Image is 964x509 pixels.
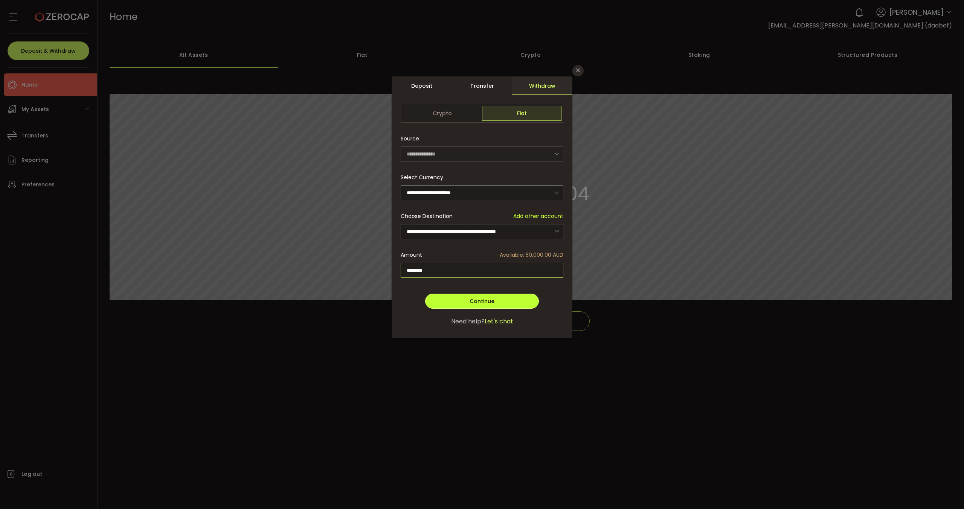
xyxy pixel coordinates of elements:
[485,317,513,326] span: Let's chat
[452,76,512,95] div: Transfer
[512,76,572,95] div: Withdraw
[403,106,482,121] span: Crypto
[401,212,453,220] span: Choose Destination
[392,76,452,95] div: Deposit
[513,212,563,220] span: Add other account
[392,76,572,338] div: dialog
[482,106,561,121] span: Fiat
[451,317,485,326] span: Need help?
[572,65,584,76] button: Close
[401,251,422,259] span: Amount
[401,174,448,181] label: Select Currency
[470,297,494,305] span: Continue
[500,251,563,259] span: Available: 50,000.00 AUD
[926,473,964,509] iframe: Chat Widget
[401,131,419,146] span: Source
[425,294,539,309] button: Continue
